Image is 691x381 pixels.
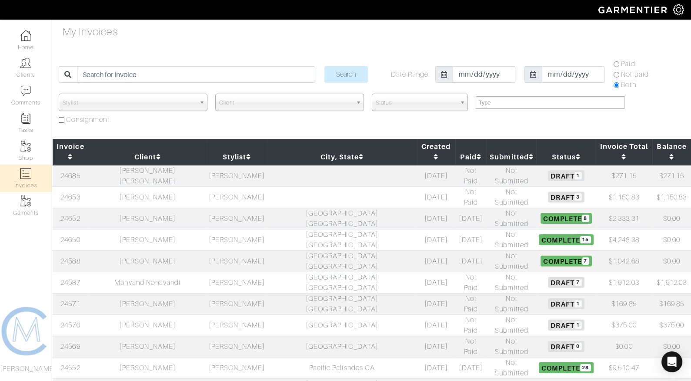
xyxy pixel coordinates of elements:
a: 24650 [60,236,80,244]
td: Not Paid [455,165,487,187]
td: $1,912.03 [652,272,691,293]
td: Not Submitted [486,293,537,314]
span: Draft [548,341,584,351]
td: [GEOGRAPHIC_DATA] [GEOGRAPHIC_DATA] [267,272,417,293]
img: dashboard-icon-dbcd8f5a0b271acd01030246c82b418ddd0df26cd7fceb0bd07c9910d44c42f6.png [20,30,31,41]
td: $0.00 [652,208,691,229]
img: garmentier-logo-header-white-b43fb05a5012e4ada735d5af1a66efaba907eab6374d6393d1fbf88cb4ef424d.png [594,2,673,17]
td: $271.15 [652,165,691,187]
a: 24587 [60,279,80,287]
span: 1 [574,300,582,307]
td: $0.00 [596,336,653,357]
span: 7 [582,257,589,265]
span: Complete [539,234,594,245]
img: reminder-icon-8004d30b9f0a5d33ae49ab947aed9ed385cf756f9e5892f1edd6e32f2345188e.png [20,113,31,124]
td: [GEOGRAPHIC_DATA] [GEOGRAPHIC_DATA] [267,229,417,250]
td: $1,912.03 [596,272,653,293]
img: garments-icon-b7da505a4dc4fd61783c78ac3ca0ef83fa9d6f193b1c9dc38574b1d14d53ca28.png [20,196,31,206]
td: $0.00 [652,336,691,357]
td: Not Submitted [486,186,537,208]
a: Paid [460,153,481,161]
td: [PERSON_NAME] [89,293,207,314]
td: [DATE] [417,314,455,336]
img: comment-icon-a0a6a9ef722e966f86d9cbdc48e553b5cf19dbc54f86b18d962a5391bc8f6eb6.png [20,85,31,96]
td: [PERSON_NAME] [207,357,267,378]
td: Not Submitted [486,336,537,357]
span: 8 [582,215,589,222]
a: 24652 [60,215,80,223]
span: Status [376,94,457,111]
td: [DATE] [417,357,455,378]
td: $375.00 [652,314,691,336]
td: [GEOGRAPHIC_DATA] [GEOGRAPHIC_DATA] [267,208,417,229]
td: [PERSON_NAME] [207,293,267,314]
a: Invoice Total [600,142,648,161]
a: Submitted [490,153,534,161]
td: [PERSON_NAME] [207,314,267,336]
label: Paid [621,59,635,69]
input: Search for Invoice [77,66,315,83]
span: 0 [574,343,582,350]
span: 7 [574,279,582,286]
td: [GEOGRAPHIC_DATA] [267,314,417,336]
td: Mahvand Nohavandi [89,272,207,293]
img: clients-icon-6bae9207a08558b7cb47a8932f037763ab4055f8c8b6bfacd5dc20c3e0201464.png [20,57,31,68]
span: 1 [574,172,582,179]
span: 3 [574,193,582,201]
a: City, State [320,153,364,161]
td: $169.85 [596,293,653,314]
td: [PERSON_NAME] [207,272,267,293]
td: Not Paid [455,336,487,357]
td: $1,150.83 [596,186,653,208]
a: 24653 [60,193,80,201]
td: [DATE] [455,357,487,378]
td: [GEOGRAPHIC_DATA] [GEOGRAPHIC_DATA] [267,293,417,314]
span: Client [219,94,352,111]
a: 24569 [60,343,80,351]
td: $0.00 [652,357,691,378]
td: $1,042.68 [596,250,653,272]
td: [DATE] [417,250,455,272]
a: 24571 [60,300,80,308]
td: [DATE] [417,272,455,293]
label: Both [621,80,636,90]
td: Not Submitted [486,272,537,293]
td: [GEOGRAPHIC_DATA] [267,336,417,357]
td: Not Paid [455,186,487,208]
td: $9,510.47 [596,357,653,378]
td: Not Submitted [486,250,537,272]
span: Draft [548,320,584,330]
label: Consignment [66,115,110,125]
td: [DATE] [455,250,487,272]
td: [PERSON_NAME] [207,208,267,229]
a: 24570 [60,321,80,329]
td: $169.85 [652,293,691,314]
td: [PERSON_NAME] [89,250,207,272]
img: garments-icon-b7da505a4dc4fd61783c78ac3ca0ef83fa9d6f193b1c9dc38574b1d14d53ca28.png [20,141,31,152]
a: Status [552,153,581,161]
td: [PERSON_NAME] [89,208,207,229]
td: [DATE] [455,229,487,250]
span: Draft [548,170,584,181]
td: [PERSON_NAME] [PERSON_NAME] [89,165,207,187]
td: Not Paid [455,314,487,336]
td: [DATE] [417,208,455,229]
input: Search [324,66,368,83]
td: [DATE] [455,208,487,229]
td: [PERSON_NAME] [207,186,267,208]
a: Stylist [223,153,251,161]
td: [PERSON_NAME] [207,229,267,250]
td: $2,333.31 [596,208,653,229]
a: Client [134,153,161,161]
td: [PERSON_NAME] [207,250,267,272]
td: [DATE] [417,336,455,357]
td: [PERSON_NAME] [89,357,207,378]
td: [DATE] [417,293,455,314]
span: Complete [541,213,591,223]
span: Draft [548,298,584,309]
img: orders-icon-0abe47150d42831381b5fb84f609e132dff9fe21cb692f30cb5eec754e2cba89.png [20,168,31,179]
a: 24588 [60,257,80,265]
td: $271.15 [596,165,653,187]
td: Not Submitted [486,165,537,187]
td: [PERSON_NAME] [89,229,207,250]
